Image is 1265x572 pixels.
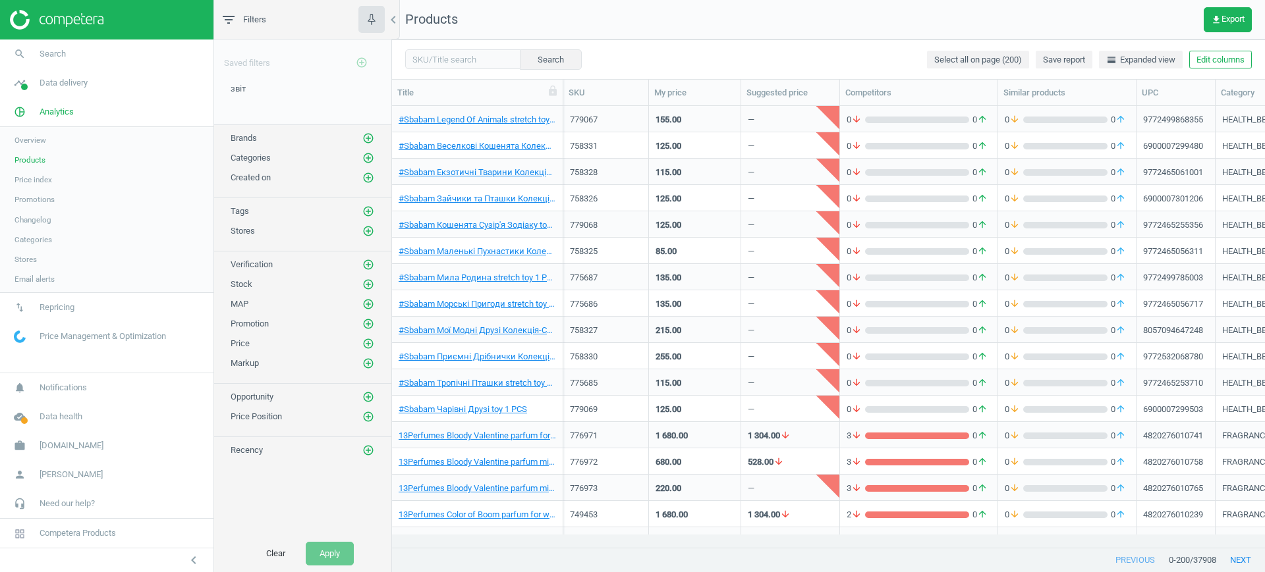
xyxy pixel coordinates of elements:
div: 775686 [570,298,642,310]
div: 6900007299480 [1143,140,1203,157]
span: 0 [1108,193,1129,205]
i: add_circle_outline [362,391,374,403]
span: 0 [1005,246,1023,257]
i: arrow_downward [1009,377,1020,389]
span: 0 [969,193,991,205]
div: 775687 [570,272,642,284]
i: arrow_upward [1115,377,1126,389]
i: horizontal_split [1106,55,1117,65]
div: 155.00 [656,114,681,126]
span: 0 [1005,219,1023,231]
span: 0 [1005,377,1023,389]
a: #Sbabam Кошенята Сузір'я Зодіаку toy 1 PCS [399,219,556,231]
span: 0 [847,272,865,284]
span: 0 [847,325,865,336]
div: 6900007299503 [1143,403,1203,420]
i: arrow_upward [1115,167,1126,178]
span: 0 [1005,193,1023,205]
i: pie_chart_outlined [7,99,32,124]
span: 0 [969,246,991,257]
span: — [748,193,754,205]
span: Data delivery [40,77,88,89]
div: 8057094647248 [1143,325,1203,341]
div: SKU [569,87,643,99]
button: add_circle_outline [362,337,375,350]
div: 4820276010741 [1143,430,1203,446]
div: 758326 [570,193,642,205]
button: add_circle_outline [349,49,375,76]
input: SKU/Title search [405,49,520,69]
i: arrow_downward [851,193,862,205]
i: arrow_downward [851,403,862,415]
span: Overview [14,135,46,145]
span: 0 [1108,167,1129,178]
i: arrow_downward [1009,272,1020,284]
i: chevron_left [186,552,202,568]
a: #Sbabam Legend Of Animals stretch toy 1 PCS [399,114,556,126]
span: Changelog [14,215,51,225]
span: — [748,114,754,126]
span: — [748,167,754,178]
span: Need our help? [40,498,95,509]
i: person [7,462,32,487]
a: #Sbabam Маленькі Пухнастики Колекція-Сюрприз stuffed toy 1 PCS [399,246,556,257]
span: Stores [14,254,37,265]
div: 1 680.00 [656,430,688,442]
span: 0 [1005,140,1023,152]
div: 115.00 [656,377,681,389]
span: 0 [1005,430,1023,442]
i: arrow_upward [977,140,988,152]
span: Repricing [40,301,74,313]
span: — [748,219,754,231]
i: arrow_upward [1115,325,1126,336]
i: add_circle_outline [362,132,374,144]
span: Stores [231,226,255,236]
span: Created on [231,172,271,182]
button: add_circle_outline [362,444,375,457]
button: next [1216,548,1265,572]
span: 0 [969,219,991,231]
i: arrow_upward [977,246,988,257]
a: #Sbabam Чарівні Друзі toy 1 PCS [399,403,527,415]
i: arrow_upward [977,193,988,205]
i: arrow_upward [977,298,988,310]
button: add_circle_outline [362,357,375,370]
div: 6900007301206 [1143,193,1203,209]
a: 13Perfumes Bloody Valentine parfum mini for men&for women 3 ML [399,482,556,494]
i: add_circle_outline [356,57,368,68]
a: #Sbabam Приємні Дрібнички Колекція-Сюрприз bag 1 PCS [399,351,556,363]
i: arrow_upward [1115,246,1126,257]
i: arrow_upward [977,325,988,336]
span: Tags [231,206,249,216]
span: Price index [14,174,52,185]
i: arrow_downward [780,430,791,442]
i: arrow_upward [1115,193,1126,205]
i: arrow_upward [977,219,988,231]
span: — [748,403,754,415]
div: 85.00 [656,246,677,257]
div: Saved filters [214,39,391,76]
i: add_circle_outline [362,338,374,350]
div: Competitors [845,87,992,99]
div: 9772499785003 [1143,272,1203,288]
div: Title [397,87,557,99]
span: 0 [847,140,865,152]
span: Recency [231,445,263,455]
span: Search [40,48,66,60]
span: 0 [1005,272,1023,284]
i: arrow_upward [977,272,988,284]
button: Search [520,49,582,69]
span: Expanded view [1106,54,1175,66]
i: arrow_downward [851,430,862,442]
div: Similar products [1003,87,1131,99]
i: add_circle_outline [362,259,374,271]
span: Brands [231,133,257,143]
i: arrow_downward [1009,140,1020,152]
i: arrow_upward [1115,114,1126,126]
span: звіт [231,84,246,93]
i: add_circle_outline [362,278,374,290]
div: 758331 [570,140,642,152]
span: Data health [40,411,82,423]
i: filter_list [221,12,237,28]
i: arrow_upward [977,351,988,363]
